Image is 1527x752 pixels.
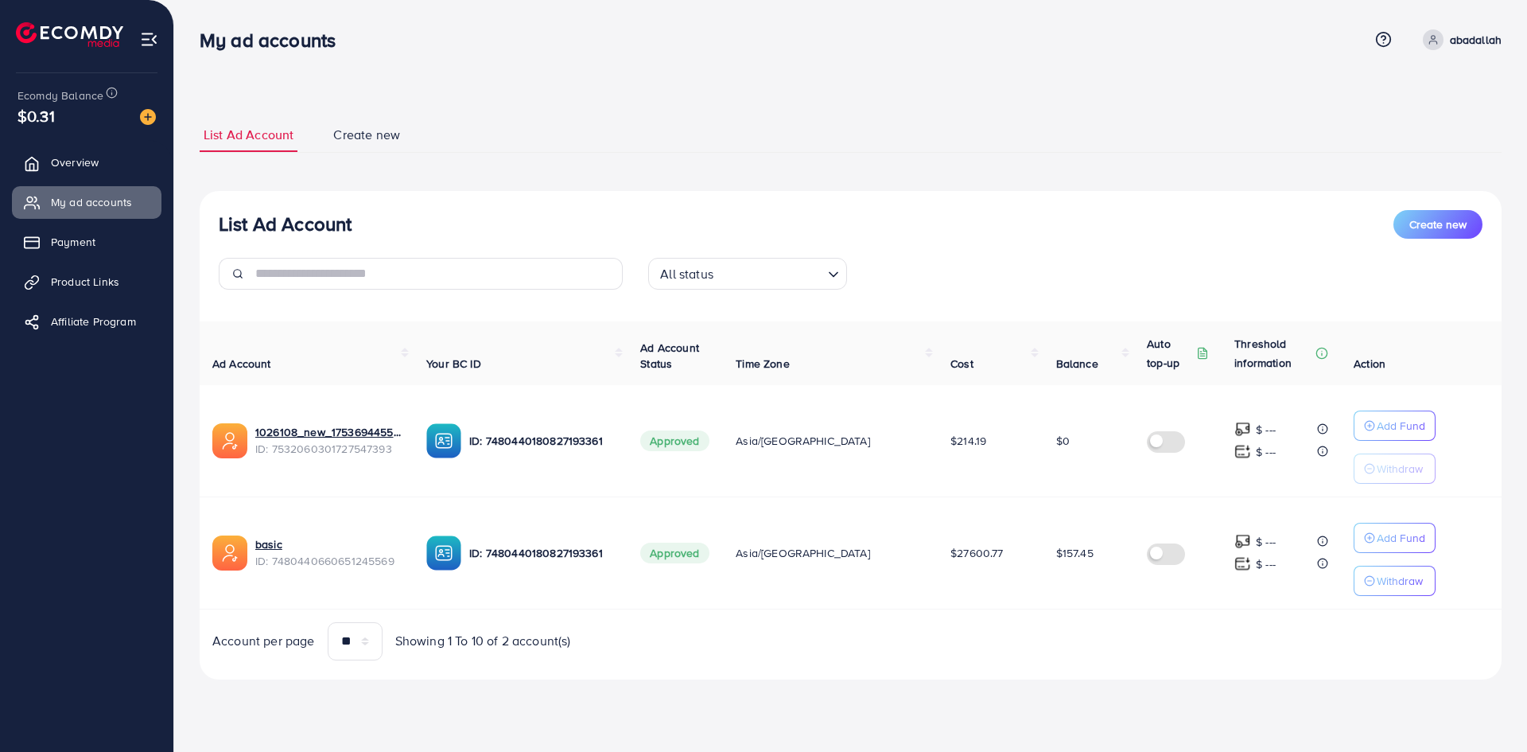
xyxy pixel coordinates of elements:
[212,356,271,372] span: Ad Account
[12,306,161,337] a: Affiliate Program
[1234,533,1251,550] img: top-up amount
[736,433,870,449] span: Asia/[GEOGRAPHIC_DATA]
[12,266,161,298] a: Product Links
[17,88,103,103] span: Ecomdy Balance
[950,545,1003,561] span: $27600.77
[212,536,247,571] img: ic-ads-acc.e4c84228.svg
[255,553,401,569] span: ID: 7480440660651245569
[219,212,352,236] h3: List Ad Account
[469,544,615,563] p: ID: 7480440180827193361
[17,104,55,127] span: $0.31
[426,356,481,372] span: Your BC ID
[1234,334,1312,372] p: Threshold information
[426,423,461,458] img: ic-ba-acc.ded83a64.svg
[1256,420,1276,439] p: $ ---
[1056,545,1094,561] span: $157.45
[469,431,615,450] p: ID: 7480440180827193361
[255,536,282,552] a: basic
[1459,680,1515,740] iframe: Chat
[212,423,247,458] img: ic-ads-acc.e4c84228.svg
[1409,216,1467,232] span: Create new
[1393,210,1482,239] button: Create new
[640,543,709,563] span: Approved
[255,424,401,457] div: <span class='underline'>1026108_new_1753694455989</span></br>7532060301727547393
[1416,29,1502,50] a: abadallah
[51,314,136,329] span: Affiliate Program
[1234,421,1251,438] img: top-up amount
[1377,528,1425,547] p: Add Fund
[1354,356,1385,372] span: Action
[1256,532,1276,551] p: $ ---
[640,340,699,372] span: Ad Account Status
[1147,334,1193,372] p: Auto top-up
[1354,523,1436,553] button: Add Fund
[736,356,789,372] span: Time Zone
[140,30,158,49] img: menu
[736,545,870,561] span: Asia/[GEOGRAPHIC_DATA]
[212,632,315,650] span: Account per page
[1256,555,1276,574] p: $ ---
[950,433,986,449] span: $214.19
[1056,356,1098,372] span: Balance
[333,126,400,144] span: Create new
[255,441,401,457] span: ID: 7532060301727547393
[51,274,119,290] span: Product Links
[1256,442,1276,462] p: $ ---
[1234,443,1251,460] img: top-up amount
[1377,571,1423,590] p: Withdraw
[1450,30,1502,49] p: abadallah
[1354,411,1436,441] button: Add Fund
[718,259,822,286] input: Search for option
[51,194,132,210] span: My ad accounts
[426,536,461,571] img: ic-ba-acc.ded83a64.svg
[395,632,571,650] span: Showing 1 To 10 of 2 account(s)
[1354,566,1436,596] button: Withdraw
[1354,454,1436,484] button: Withdraw
[200,29,348,52] h3: My ad accounts
[1377,416,1425,435] p: Add Fund
[51,234,95,250] span: Payment
[1234,555,1251,572] img: top-up amount
[12,226,161,258] a: Payment
[140,109,156,125] img: image
[12,146,161,178] a: Overview
[1377,459,1423,478] p: Withdraw
[640,431,709,451] span: Approved
[51,154,99,170] span: Overview
[204,126,293,144] span: List Ad Account
[657,263,717,286] span: All status
[950,356,973,372] span: Cost
[255,536,401,569] div: <span class='underline'> basic</span></br>7480440660651245569
[12,186,161,218] a: My ad accounts
[16,22,123,47] img: logo
[255,424,401,440] a: 1026108_new_1753694455989
[1056,433,1070,449] span: $0
[648,258,847,290] div: Search for option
